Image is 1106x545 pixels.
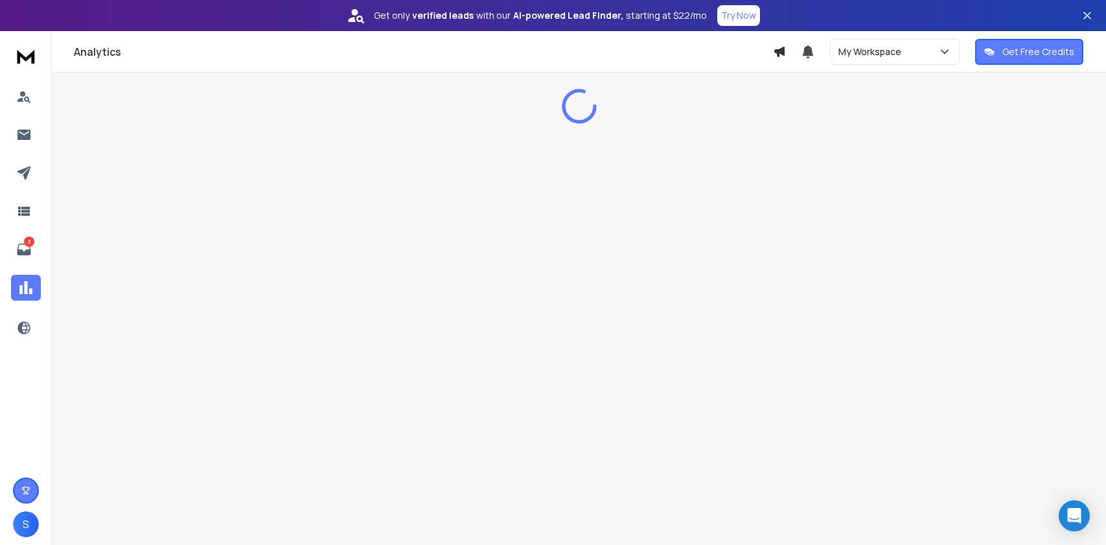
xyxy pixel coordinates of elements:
[721,9,756,22] p: Try Now
[11,237,37,262] a: 3
[412,9,474,22] strong: verified leads
[13,44,39,68] img: logo
[74,44,773,60] h1: Analytics
[13,511,39,537] button: S
[24,237,34,247] p: 3
[838,45,906,58] p: My Workspace
[975,39,1083,65] button: Get Free Credits
[513,9,623,22] strong: AI-powered Lead Finder,
[1059,500,1090,531] div: Open Intercom Messenger
[1002,45,1074,58] p: Get Free Credits
[374,9,707,22] p: Get only with our starting at $22/mo
[717,5,760,26] button: Try Now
